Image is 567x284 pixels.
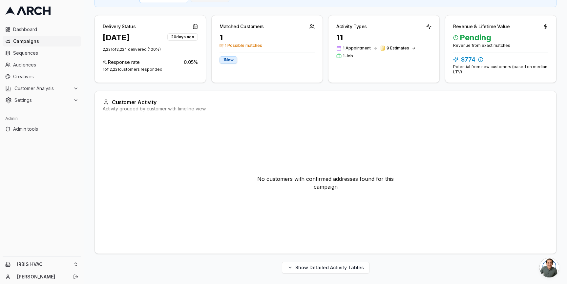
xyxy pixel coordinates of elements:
div: Matched Customers [220,23,264,30]
span: IRBIS HVAC [17,261,71,267]
button: 20days ago [167,32,198,41]
div: Activity Types [336,23,367,30]
span: Creatives [13,73,78,80]
span: 0.05 % [184,59,198,66]
div: Potential from new customers (based on median LTV) [453,64,548,75]
span: Sequences [13,50,78,56]
span: 1 Job [343,53,353,59]
div: 1 [220,32,315,43]
p: No customers with confirmed addresses found for this campaign [252,175,399,191]
span: 1 Appointment [343,46,371,51]
div: Customer Activity [103,99,548,105]
span: Response rate [108,59,140,66]
span: Campaigns [13,38,78,45]
a: Admin tools [3,124,81,134]
button: Show Detailed Activity Tables [282,262,369,274]
div: $774 [453,55,548,64]
a: Open chat [539,258,559,277]
div: Revenue from exact matches [453,43,548,48]
div: Delivery Status [103,23,136,30]
p: 2,221 of 2,224 delivered ( 100 %) [103,47,198,52]
span: Pending [453,32,548,43]
span: Admin tools [13,126,78,132]
div: 1 New [220,56,237,64]
div: [DATE] [103,32,130,43]
button: IRBIS HVAC [3,259,81,270]
span: Audiences [13,62,78,68]
span: Customer Analysis [14,85,71,92]
a: Dashboard [3,24,81,35]
a: Campaigns [3,36,81,47]
span: 1 Possible matches [220,43,315,48]
div: 1 of 2,221 customers responded [103,67,198,72]
div: Activity grouped by customer with timeline view [103,105,548,112]
span: Dashboard [13,26,78,33]
span: Settings [14,97,71,104]
div: Admin [3,113,81,124]
a: Creatives [3,71,81,82]
span: 9 Estimates [387,46,409,51]
a: Audiences [3,60,81,70]
button: Customer Analysis [3,83,81,94]
button: Settings [3,95,81,105]
div: Revenue & Lifetime Value [453,23,510,30]
button: Log out [71,272,80,281]
div: 11 [336,32,431,43]
a: [PERSON_NAME] [17,274,66,280]
div: 20 days ago [167,33,198,41]
a: Sequences [3,48,81,58]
